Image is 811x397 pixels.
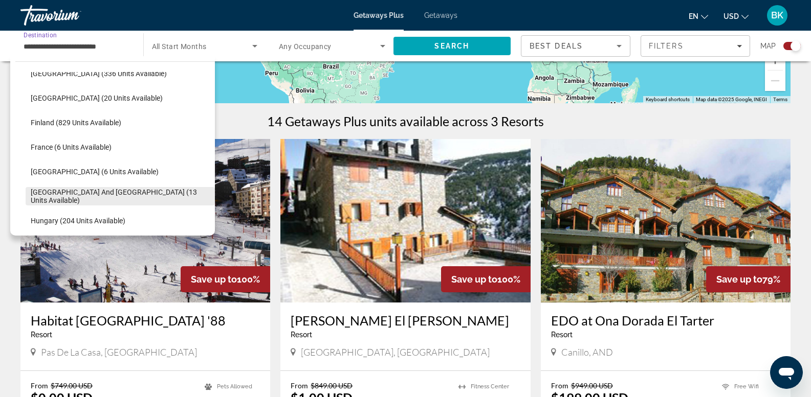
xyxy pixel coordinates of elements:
span: USD [724,12,739,20]
button: Select destination: Finland (829 units available) [26,113,215,132]
button: Select destination: Greece and Cyprus (13 units available) [26,187,215,205]
a: [PERSON_NAME] El [PERSON_NAME] [291,313,520,328]
span: BK [771,10,783,20]
span: Best Deals [530,42,583,50]
button: Zoom out [765,71,785,91]
span: [GEOGRAPHIC_DATA], [GEOGRAPHIC_DATA] [301,346,490,358]
a: Habitat [GEOGRAPHIC_DATA] '88 [31,313,260,328]
span: From [31,381,48,390]
mat-select: Sort by [530,40,622,52]
button: Change language [689,9,708,24]
span: Resort [31,331,52,339]
div: 79% [706,266,791,292]
button: Keyboard shortcuts [646,96,690,103]
button: User Menu [764,5,791,26]
span: Map [760,39,776,53]
a: EDO at Ona Dorada El Tarter [551,313,780,328]
a: Terms (opens in new tab) [773,97,787,102]
span: From [551,381,568,390]
span: Destination [24,31,57,38]
span: $849.00 USD [311,381,353,390]
button: Change currency [724,9,749,24]
span: From [291,381,308,390]
span: Pas de la Casa, [GEOGRAPHIC_DATA] [41,346,197,358]
span: Canillo, AND [561,346,613,358]
span: Pets Allowed [217,383,252,390]
span: Finland (829 units available) [31,119,121,127]
a: Getaways [424,11,457,19]
img: Ona Dorada El Tarter [280,139,530,302]
span: Resort [551,331,573,339]
span: $949.00 USD [571,381,613,390]
div: 100% [181,266,270,292]
span: Any Occupancy [279,42,332,51]
span: Save up to [716,274,762,285]
button: Select destination: Denmark (20 units available) [26,89,215,107]
h1: 14 Getaways Plus units available across 3 Resorts [267,113,544,129]
iframe: Button to launch messaging window [770,356,803,389]
span: en [689,12,698,20]
a: Travorium [20,2,123,29]
button: Select destination: Austria (336 units available) [26,64,215,83]
span: Hungary (204 units available) [31,217,125,225]
span: [GEOGRAPHIC_DATA] (336 units available) [31,69,167,78]
span: Fitness Center [471,383,509,390]
span: Save up to [191,274,237,285]
button: Select destination: Germany (6 units available) [26,162,215,181]
button: Select destination: Hungary (204 units available) [26,212,215,230]
span: [GEOGRAPHIC_DATA] (20 units available) [31,94,163,102]
button: Filters [641,35,750,57]
div: Destination options [10,56,215,236]
span: $749.00 USD [51,381,93,390]
img: EDO at Ona Dorada El Tarter [541,139,791,302]
div: 100% [441,266,531,292]
span: Resort [291,331,312,339]
span: [GEOGRAPHIC_DATA] and [GEOGRAPHIC_DATA] (13 units available) [31,188,210,204]
span: France (6 units available) [31,143,112,151]
input: Select destination [24,40,130,53]
button: Select destination: France (6 units available) [26,138,215,156]
span: [GEOGRAPHIC_DATA] (6 units available) [31,168,159,176]
span: Filters [649,42,684,50]
span: Free Wifi [734,383,759,390]
span: All Start Months [152,42,207,51]
button: Search [393,37,511,55]
span: Save up to [451,274,497,285]
span: Search [434,42,469,50]
span: Map data ©2025 Google, INEGI [696,97,767,102]
a: Getaways Plus [354,11,404,19]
